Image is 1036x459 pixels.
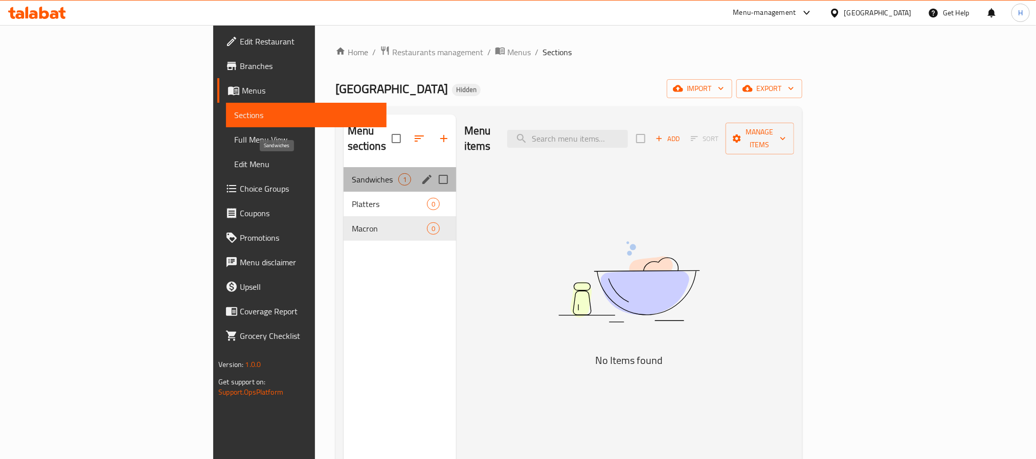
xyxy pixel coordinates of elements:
[335,45,802,59] nav: breadcrumb
[352,198,427,210] span: Platters
[419,172,435,187] button: edit
[245,358,261,371] span: 1.0.0
[398,173,411,186] div: items
[736,79,802,98] button: export
[667,79,732,98] button: import
[844,7,912,18] div: [GEOGRAPHIC_DATA]
[452,85,481,94] span: Hidden
[352,173,398,186] span: Sandwiches
[218,375,265,388] span: Get support on:
[240,281,378,293] span: Upsell
[654,133,682,145] span: Add
[240,182,378,195] span: Choice Groups
[427,224,439,234] span: 0
[495,45,531,59] a: Menus
[226,127,386,152] a: Full Menu View
[427,199,439,209] span: 0
[344,216,456,241] div: Macron0
[234,109,378,121] span: Sections
[217,299,386,324] a: Coverage Report
[407,126,432,151] span: Sort sections
[427,198,440,210] div: items
[352,222,427,235] span: Macron
[651,131,684,147] span: Add item
[240,35,378,48] span: Edit Restaurant
[217,250,386,274] a: Menu disclaimer
[218,385,283,399] a: Support.OpsPlatform
[242,84,378,97] span: Menus
[501,214,757,350] img: dish.svg
[1018,7,1023,18] span: H
[217,176,386,201] a: Choice Groups
[535,46,538,58] li: /
[684,131,726,147] span: Sort items
[226,103,386,127] a: Sections
[507,46,531,58] span: Menus
[217,274,386,299] a: Upsell
[392,46,483,58] span: Restaurants management
[427,222,440,235] div: items
[217,324,386,348] a: Grocery Checklist
[543,46,572,58] span: Sections
[226,152,386,176] a: Edit Menu
[675,82,724,95] span: import
[240,60,378,72] span: Branches
[501,352,757,369] h5: No Items found
[487,46,491,58] li: /
[344,192,456,216] div: Platters0
[240,330,378,342] span: Grocery Checklist
[240,256,378,268] span: Menu disclaimer
[726,123,794,154] button: Manage items
[240,232,378,244] span: Promotions
[344,163,456,245] nav: Menu sections
[234,133,378,146] span: Full Menu View
[651,131,684,147] button: Add
[507,130,628,148] input: search
[217,78,386,103] a: Menus
[452,84,481,96] div: Hidden
[380,45,483,59] a: Restaurants management
[217,29,386,54] a: Edit Restaurant
[217,225,386,250] a: Promotions
[745,82,794,95] span: export
[218,358,243,371] span: Version:
[464,123,495,154] h2: Menu items
[335,77,448,100] span: [GEOGRAPHIC_DATA]
[733,7,796,19] div: Menu-management
[240,207,378,219] span: Coupons
[399,175,411,185] span: 1
[344,167,456,192] div: Sandwiches1edit
[217,201,386,225] a: Coupons
[217,54,386,78] a: Branches
[734,126,786,151] span: Manage items
[234,158,378,170] span: Edit Menu
[240,305,378,317] span: Coverage Report
[432,126,456,151] button: Add section
[386,128,407,149] span: Select all sections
